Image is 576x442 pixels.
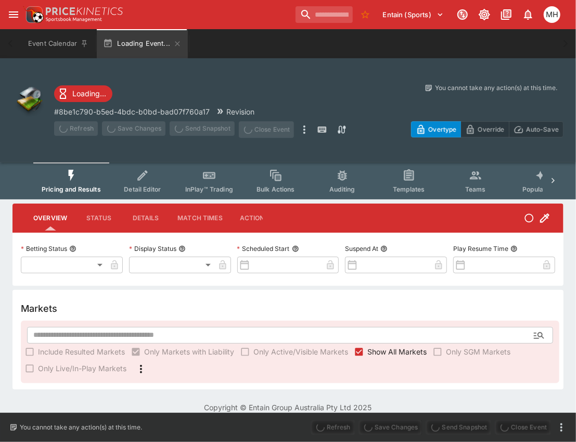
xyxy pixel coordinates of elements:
span: Only Markets with Liability [144,346,234,357]
p: You cannot take any action(s) at this time. [435,83,557,93]
span: Teams [465,185,486,193]
button: Auto-Save [509,121,564,137]
img: other.png [12,83,46,117]
button: Status [75,206,122,231]
p: Overtype [428,124,456,135]
h5: Markets [21,302,57,314]
span: Templates [393,185,425,193]
button: Override [460,121,509,137]
button: Overview [25,206,75,231]
button: Open [530,326,548,345]
button: Loading Event... [97,29,188,58]
p: Display Status [129,244,176,253]
input: search [296,6,353,23]
span: Pricing and Results [42,185,101,193]
span: Only Active/Visible Markets [253,346,348,357]
button: Documentation [497,5,516,24]
button: Suspend At [380,245,388,252]
div: Event type filters [33,162,543,199]
div: Michael Hutchinson [544,6,560,23]
button: Connected to PK [453,5,472,24]
p: You cannot take any action(s) at this time. [20,423,142,432]
p: Scheduled Start [237,244,290,253]
span: Auditing [329,185,355,193]
span: Show All Markets [367,346,427,357]
div: Start From [411,121,564,137]
span: Only Live/In-Play Markets [38,363,126,374]
button: Michael Hutchinson [541,3,564,26]
button: Select Tenant [377,6,450,23]
span: Bulk Actions [257,185,295,193]
span: Only SGM Markets [446,346,510,357]
button: Details [122,206,169,231]
button: open drawer [4,5,23,24]
button: Play Resume Time [510,245,518,252]
button: Scheduled Start [292,245,299,252]
button: Toggle light/dark mode [475,5,494,24]
span: Popular Bets [522,185,561,193]
button: Match Times [169,206,231,231]
button: more [555,421,568,434]
button: Notifications [519,5,537,24]
span: Include Resulted Markets [38,346,125,357]
span: InPlay™ Trading [185,185,233,193]
p: Copy To Clipboard [54,106,210,117]
p: Suspend At [345,244,378,253]
p: Auto-Save [526,124,559,135]
img: Sportsbook Management [46,17,102,22]
button: Display Status [178,245,186,252]
button: Actions [231,206,278,231]
img: PriceKinetics [46,7,123,15]
button: more [298,121,311,138]
button: Overtype [411,121,461,137]
p: Loading... [72,88,106,99]
p: Play Resume Time [453,244,508,253]
button: Event Calendar [22,29,95,58]
p: Revision [226,106,254,117]
span: Detail Editor [124,185,161,193]
button: No Bookmarks [357,6,374,23]
button: Betting Status [69,245,76,252]
svg: More [135,363,147,375]
p: Betting Status [21,244,67,253]
p: Override [478,124,504,135]
img: PriceKinetics Logo [23,4,44,25]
